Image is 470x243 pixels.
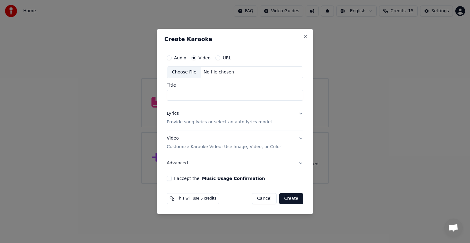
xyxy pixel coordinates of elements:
[177,196,216,201] span: This will use 5 credits
[167,110,179,117] div: Lyrics
[167,83,303,87] label: Title
[174,176,265,181] label: I accept the
[199,56,211,60] label: Video
[223,56,231,60] label: URL
[279,193,303,204] button: Create
[201,69,237,75] div: No file chosen
[174,56,186,60] label: Audio
[252,193,277,204] button: Cancel
[167,67,201,78] div: Choose File
[167,144,281,150] p: Customize Karaoke Video: Use Image, Video, or Color
[167,130,303,155] button: VideoCustomize Karaoke Video: Use Image, Video, or Color
[167,135,281,150] div: Video
[202,176,265,181] button: I accept the
[167,119,272,125] p: Provide song lyrics or select an auto lyrics model
[167,155,303,171] button: Advanced
[167,106,303,130] button: LyricsProvide song lyrics or select an auto lyrics model
[164,36,306,42] h2: Create Karaoke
